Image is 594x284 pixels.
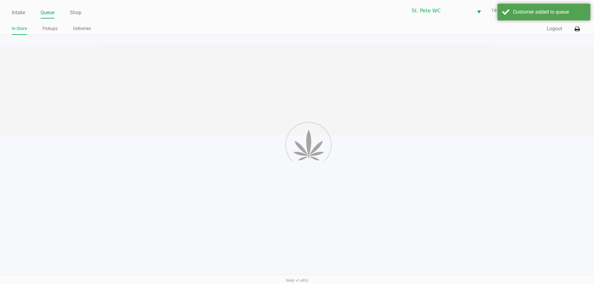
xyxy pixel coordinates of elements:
button: Logout [547,25,562,32]
span: Till 2 - COSMO-SPACELY [491,7,549,14]
span: Web: v1.40.0 [286,278,308,283]
a: Intake [12,8,25,17]
button: Select [473,3,485,18]
a: Deliveries [73,25,91,32]
span: St. Pete WC [412,7,469,15]
div: Customer added to queue [513,8,586,16]
a: Pickups [42,25,58,32]
a: Queue [41,8,54,17]
a: In-Store [12,25,27,32]
a: Shop [70,8,81,17]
